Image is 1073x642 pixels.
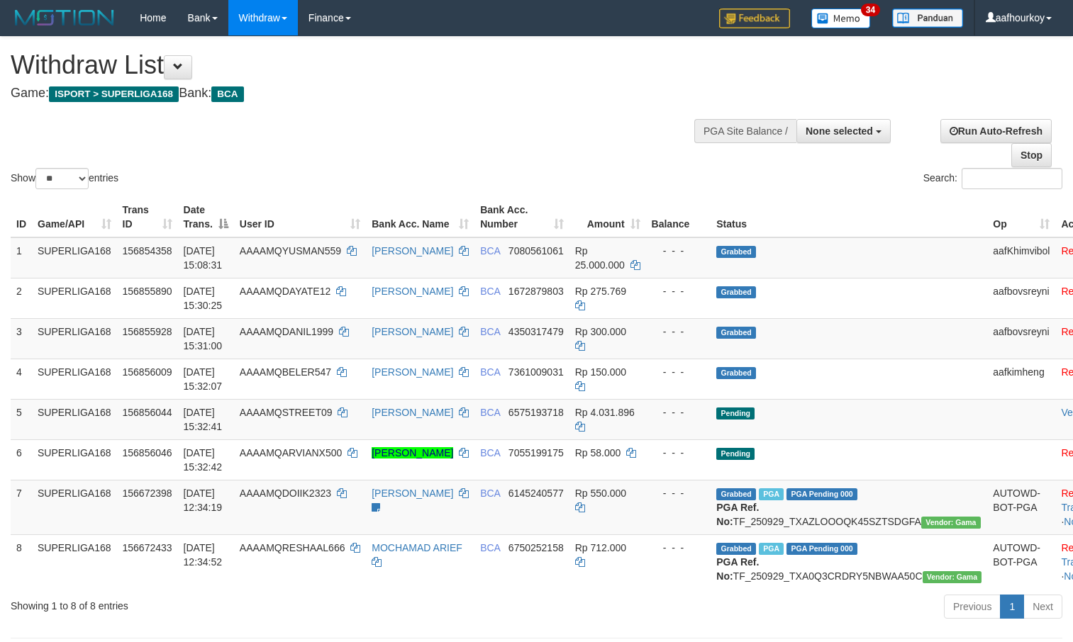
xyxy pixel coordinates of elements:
[508,366,564,378] span: Copy 7361009031 to clipboard
[508,326,564,337] span: Copy 4350317479 to clipboard
[716,502,759,527] b: PGA Ref. No:
[184,286,223,311] span: [DATE] 15:30:25
[11,480,32,534] td: 7
[719,9,790,28] img: Feedback.jpg
[508,447,564,458] span: Copy 7055199175 to clipboard
[11,278,32,318] td: 2
[759,488,784,500] span: Marked by aafsoycanthlai
[11,593,436,613] div: Showing 1 to 8 of 8 entries
[184,245,223,271] span: [DATE] 15:08:31
[11,399,32,439] td: 5
[987,237,1055,278] td: aafKhimvibol
[372,245,453,257] a: [PERSON_NAME]
[652,486,706,500] div: - - -
[234,197,366,237] th: User ID: activate to sort column ascending
[11,197,32,237] th: ID
[184,488,223,513] span: [DATE] 12:34:19
[240,286,330,297] span: AAAAMQDAYATE12
[652,365,706,379] div: - - -
[508,286,564,297] span: Copy 1672879803 to clipboard
[759,543,784,555] span: Marked by aafsoycanthlai
[240,542,345,553] span: AAAAMQRESHAAL666
[646,197,711,237] th: Balance
[987,318,1055,359] td: aafbovsreyni
[716,543,756,555] span: Grabbed
[372,447,453,458] a: [PERSON_NAME]
[372,488,453,499] a: [PERSON_NAME]
[11,237,32,278] td: 1
[716,246,756,258] span: Grabbed
[35,168,89,189] select: Showentries
[575,542,626,553] span: Rp 712.000
[11,534,32,589] td: 8
[811,9,871,28] img: Button%20Memo.svg
[786,543,857,555] span: PGA Pending
[480,407,500,418] span: BCA
[508,542,564,553] span: Copy 6750252158 to clipboard
[123,326,172,337] span: 156855928
[184,542,223,568] span: [DATE] 12:34:52
[123,542,172,553] span: 156672433
[32,399,117,439] td: SUPERLIGA168
[806,125,873,137] span: None selected
[716,488,756,500] span: Grabbed
[1000,595,1024,619] a: 1
[652,244,706,258] div: - - -
[32,237,117,278] td: SUPERLIGA168
[123,366,172,378] span: 156856009
[796,119,891,143] button: None selected
[652,325,706,339] div: - - -
[32,480,117,534] td: SUPERLIGA168
[716,327,756,339] span: Grabbed
[711,534,987,589] td: TF_250929_TXA0Q3CRDRY5NBWAA50C
[944,595,1001,619] a: Previous
[11,86,701,101] h4: Game: Bank:
[372,542,462,553] a: MOCHAMAD ARIEF
[480,286,500,297] span: BCA
[123,407,172,418] span: 156856044
[940,119,1052,143] a: Run Auto-Refresh
[575,245,625,271] span: Rp 25.000.000
[372,326,453,337] a: [PERSON_NAME]
[694,119,796,143] div: PGA Site Balance /
[575,286,626,297] span: Rp 275.769
[652,284,706,298] div: - - -
[11,51,701,79] h1: Withdraw List
[711,197,987,237] th: Status
[178,197,234,237] th: Date Trans.: activate to sort column descending
[569,197,646,237] th: Amount: activate to sort column ascending
[123,245,172,257] span: 156854358
[184,407,223,432] span: [DATE] 15:32:41
[1023,595,1062,619] a: Next
[987,480,1055,534] td: AUTOWD-BOT-PGA
[123,447,172,458] span: 156856046
[184,447,223,473] span: [DATE] 15:32:42
[117,197,178,237] th: Trans ID: activate to sort column ascending
[716,556,759,582] b: PGA Ref. No:
[508,488,564,499] span: Copy 6145240577 to clipboard
[575,366,626,378] span: Rp 150.000
[480,542,500,553] span: BCA
[716,448,755,460] span: Pending
[987,534,1055,589] td: AUTOWD-BOT-PGA
[711,480,987,534] td: TF_250929_TXAZLOOOQK45SZTSDGFA
[575,407,635,418] span: Rp 4.031.896
[987,278,1055,318] td: aafbovsreyni
[923,571,982,583] span: Vendor URL: https://trx31.1velocity.biz
[923,168,1062,189] label: Search:
[716,367,756,379] span: Grabbed
[652,541,706,555] div: - - -
[1011,143,1052,167] a: Stop
[575,447,621,458] span: Rp 58.000
[892,9,963,28] img: panduan.png
[372,286,453,297] a: [PERSON_NAME]
[962,168,1062,189] input: Search:
[32,278,117,318] td: SUPERLIGA168
[32,439,117,480] td: SUPERLIGA168
[508,407,564,418] span: Copy 6575193718 to clipboard
[240,326,333,337] span: AAAAMQDANIL1999
[240,245,341,257] span: AAAAMQYUSMAN559
[652,405,706,419] div: - - -
[49,86,179,102] span: ISPORT > SUPERLIGA168
[240,488,331,499] span: AAAAMQDOIIK2323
